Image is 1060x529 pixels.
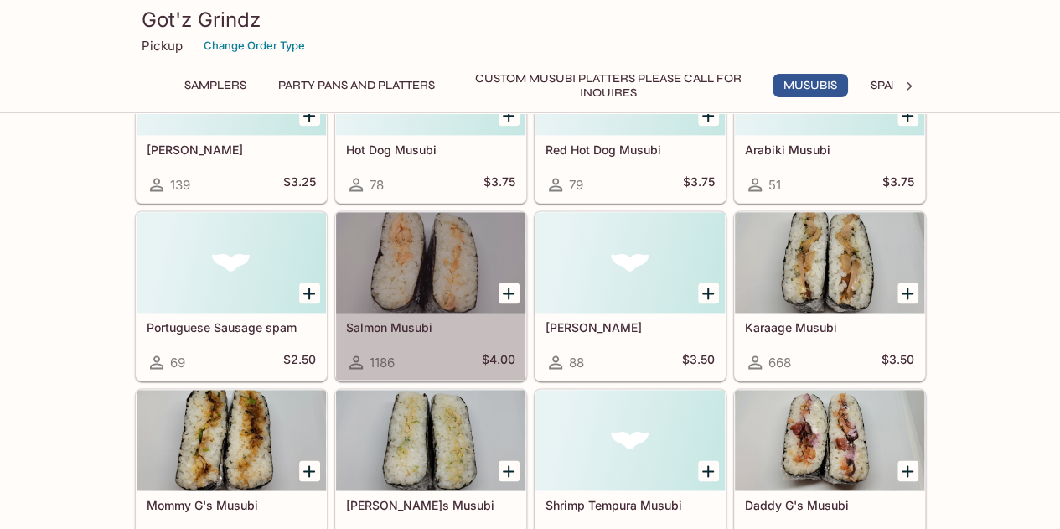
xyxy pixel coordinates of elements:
h5: $3.75 [483,174,515,194]
h5: [PERSON_NAME] [546,320,715,335]
div: Shrimp Tempura Musubi [535,390,725,490]
button: Musubis [773,74,848,97]
span: 1186 [370,355,395,371]
h5: Hot Dog Musubi [346,143,515,157]
button: Add Miki G's Musubi [499,460,520,481]
button: Spam Musubis [861,74,968,97]
a: [PERSON_NAME]139$3.25 [136,34,327,203]
h5: $3.75 [882,174,914,194]
h5: $3.25 [283,174,316,194]
h5: Red Hot Dog Musubi [546,143,715,157]
span: 51 [768,177,781,193]
a: [PERSON_NAME]88$3.50 [535,211,726,381]
span: 668 [768,355,791,371]
h5: Arabiki Musubi [745,143,914,157]
div: Mommy G's Musubi [137,390,326,490]
div: Miki G's Musubi [336,390,525,490]
div: Mentaiko Musubi [535,212,725,313]
h5: $4.00 [482,352,515,372]
h3: Got'z Grindz [142,7,919,33]
button: Add Mommy G's Musubi [299,460,320,481]
h5: Mommy G's Musubi [147,498,316,512]
h5: Portuguese Sausage spam [147,320,316,335]
h5: $2.50 [283,352,316,372]
button: Change Order Type [196,33,313,59]
a: Karaage Musubi668$3.50 [734,211,925,381]
button: Add Mentaiko Musubi [698,283,719,303]
h5: Shrimp Tempura Musubi [546,498,715,512]
button: Add Shrimp Tempura Musubi [698,460,719,481]
div: Karaage Musubi [735,212,924,313]
h5: [PERSON_NAME]s Musubi [346,498,515,512]
p: Pickup [142,38,183,54]
h5: Daddy G's Musubi [745,498,914,512]
h5: Salmon Musubi [346,320,515,335]
div: Portuguese Sausage spam [137,212,326,313]
button: Add Red Hot Dog Musubi [698,105,719,126]
span: 79 [569,177,583,193]
button: Add Salmon Musubi [499,283,520,303]
h5: [PERSON_NAME] [147,143,316,157]
button: Add Karaage Musubi [897,283,918,303]
h5: $3.50 [682,352,715,372]
div: Salmon Musubi [336,212,525,313]
span: 88 [569,355,584,371]
button: Party Pans and Platters [269,74,444,97]
a: Portuguese Sausage spam69$2.50 [136,211,327,381]
a: Salmon Musubi1186$4.00 [335,211,526,381]
button: Add Arabiki Musubi [897,105,918,126]
button: Add Daddy G's Musubi [897,460,918,481]
button: Samplers [175,74,256,97]
button: Add Natto Musubi [299,105,320,126]
a: Red Hot Dog Musubi79$3.75 [535,34,726,203]
button: Add Portuguese Sausage spam [299,283,320,303]
button: Add Hot Dog Musubi [499,105,520,126]
a: Arabiki Musubi51$3.75 [734,34,925,203]
a: Hot Dog Musubi78$3.75 [335,34,526,203]
button: Custom Musubi Platters PLEASE CALL FOR INQUIRES [458,74,759,97]
span: 78 [370,177,384,193]
span: 69 [170,355,185,371]
div: Daddy G's Musubi [735,390,924,490]
h5: Karaage Musubi [745,320,914,335]
h5: $3.50 [882,352,914,372]
span: 139 [170,177,190,193]
h5: $3.75 [683,174,715,194]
